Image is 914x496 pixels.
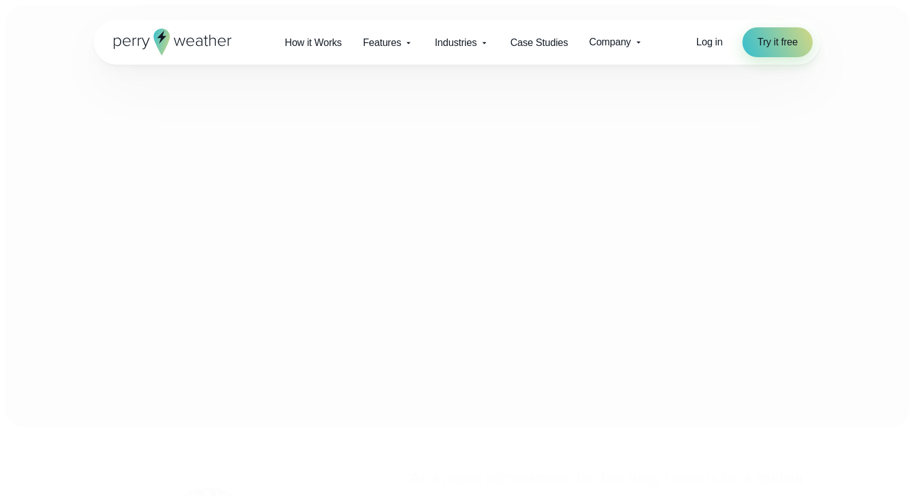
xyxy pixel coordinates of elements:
span: Features [363,35,402,50]
span: Try it free [757,35,798,50]
span: How it Works [285,35,342,50]
span: Company [589,35,631,50]
a: How it Works [274,30,353,55]
span: Log in [696,37,722,47]
a: Case Studies [500,30,579,55]
a: Try it free [742,27,813,57]
span: Industries [435,35,476,50]
span: Case Studies [510,35,568,50]
a: Log in [696,35,722,50]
